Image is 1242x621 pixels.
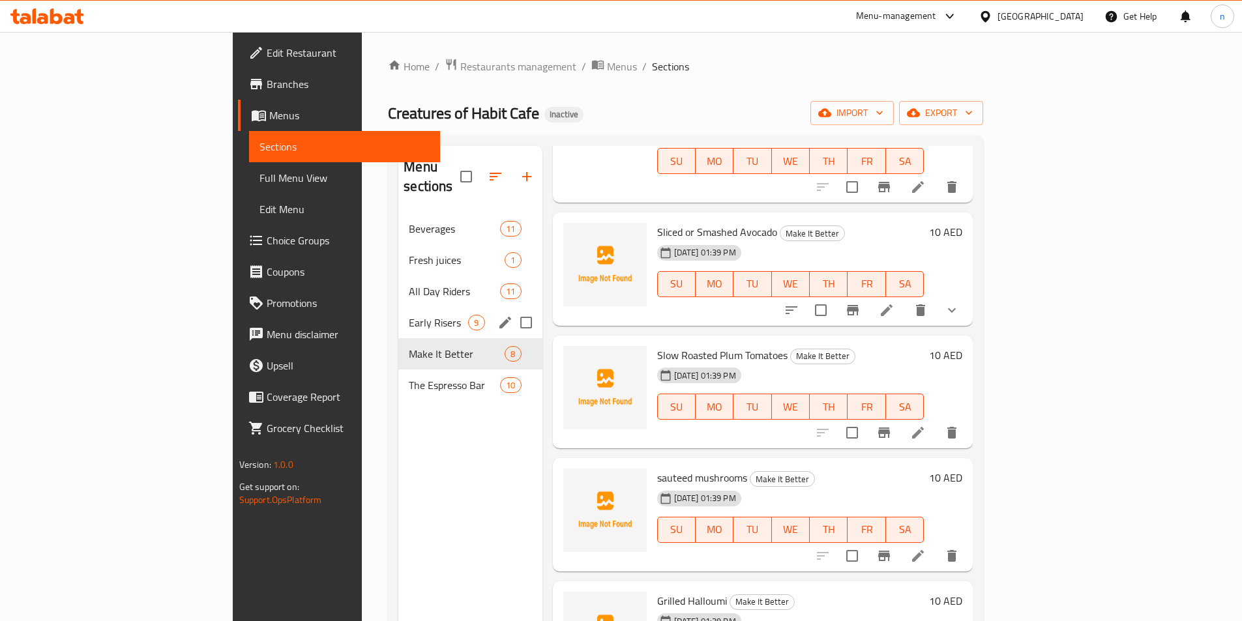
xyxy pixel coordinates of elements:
span: Select to update [838,173,866,201]
span: SU [663,397,690,416]
div: Beverages11 [398,213,542,244]
span: [DATE] 01:39 PM [669,246,741,259]
span: WE [777,274,805,293]
span: Beverages [409,221,500,237]
button: WE [772,271,810,297]
span: FR [853,152,880,171]
button: WE [772,148,810,174]
a: Support.OpsPlatform [239,491,322,508]
span: Make It Better [730,594,794,609]
span: Select to update [838,542,866,570]
a: Grocery Checklist [238,412,440,444]
a: Coupons [238,256,440,287]
span: export [909,105,973,121]
nav: Menu sections [398,208,542,406]
a: Menus [238,100,440,131]
li: / [642,59,647,74]
div: Make It Better [780,225,845,241]
nav: breadcrumb [388,58,983,75]
div: [GEOGRAPHIC_DATA] [998,9,1084,23]
button: Branch-specific-item [837,295,868,326]
span: Sections [259,139,430,154]
span: 11 [501,223,520,235]
span: Choice Groups [267,233,430,248]
span: Fresh juices [409,252,505,268]
button: TU [733,394,771,420]
button: delete [936,171,968,203]
button: WE [772,394,810,420]
span: Slow Roasted Plum Tomatoes [657,345,788,365]
img: Sliced or Smashed Avocado [563,223,647,306]
span: Full Menu View [259,170,430,186]
span: FR [853,397,880,416]
span: Make It Better [409,346,505,362]
button: SU [657,394,696,420]
span: Edit Restaurant [267,45,430,61]
span: Select to update [807,296,835,324]
span: Menus [269,108,430,123]
div: The Espresso Bar10 [398,369,542,401]
button: TH [810,148,848,174]
span: TH [815,274,842,293]
button: TH [810,394,848,420]
a: Menu disclaimer [238,319,440,350]
span: sauteed mushrooms [657,468,747,487]
span: The Espresso Bar [409,377,500,393]
span: Promotions [267,295,430,311]
span: Upsell [267,358,430,373]
button: Branch-specific-item [868,417,900,448]
span: TU [739,520,766,539]
span: Sections [652,59,689,74]
span: 11 [501,285,520,298]
span: Menu disclaimer [267,326,430,342]
span: TU [739,397,766,416]
h6: 10 AED [929,346,962,364]
div: Early Risers9edit [398,307,542,338]
div: Inactive [544,107,584,123]
span: SU [663,152,690,171]
span: FR [853,520,880,539]
div: Menu-management [856,8,936,24]
span: [DATE] 01:39 PM [669,369,741,382]
span: MO [701,274,728,293]
span: WE [777,397,805,416]
button: MO [696,271,733,297]
span: TH [815,152,842,171]
button: MO [696,148,733,174]
span: Make It Better [780,226,844,241]
a: Sections [249,131,440,162]
button: Add section [511,161,542,192]
span: SA [891,520,919,539]
div: Make It Better [750,471,815,487]
a: Restaurants management [445,58,576,75]
button: MO [696,394,733,420]
span: SA [891,397,919,416]
a: Edit Restaurant [238,37,440,68]
span: n [1220,9,1225,23]
button: Branch-specific-item [868,540,900,571]
div: items [505,346,521,362]
span: 9 [469,317,484,329]
span: 1 [505,254,520,267]
span: FR [853,274,880,293]
button: import [810,101,894,125]
a: Edit Menu [249,194,440,225]
button: show more [936,295,968,326]
span: 1.0.0 [273,456,293,473]
span: [DATE] 01:39 PM [669,492,741,504]
button: Branch-specific-item [868,171,900,203]
span: SA [891,152,919,171]
div: Make It Better [790,349,855,364]
button: TU [733,271,771,297]
span: Make It Better [791,349,855,364]
h6: 10 AED [929,592,962,610]
span: Inactive [544,109,584,120]
span: TH [815,520,842,539]
span: MO [701,152,728,171]
span: SA [891,274,919,293]
span: TH [815,397,842,416]
a: Branches [238,68,440,100]
button: FR [848,271,885,297]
